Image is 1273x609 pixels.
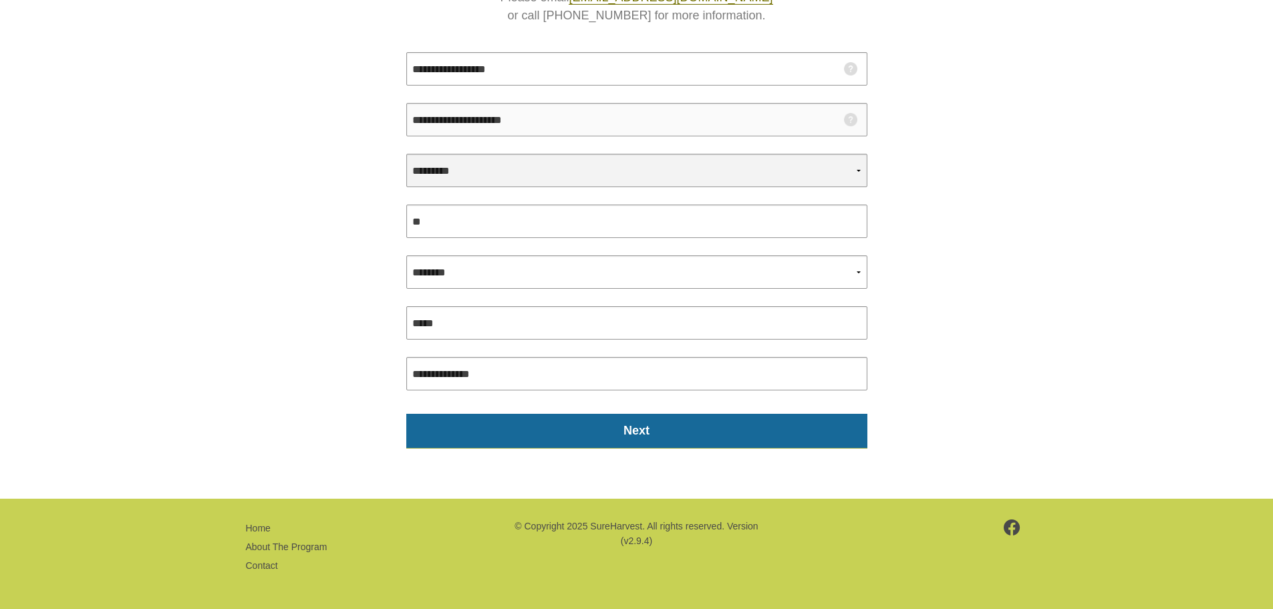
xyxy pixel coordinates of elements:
[246,541,327,552] a: About The Program
[406,414,867,449] a: Next
[513,519,760,549] p: © Copyright 2025 SureHarvest. All rights reserved. Version (v2.9.4)
[246,523,271,533] a: Home
[1004,519,1020,535] img: footer-facebook.png
[246,560,278,571] a: Contact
